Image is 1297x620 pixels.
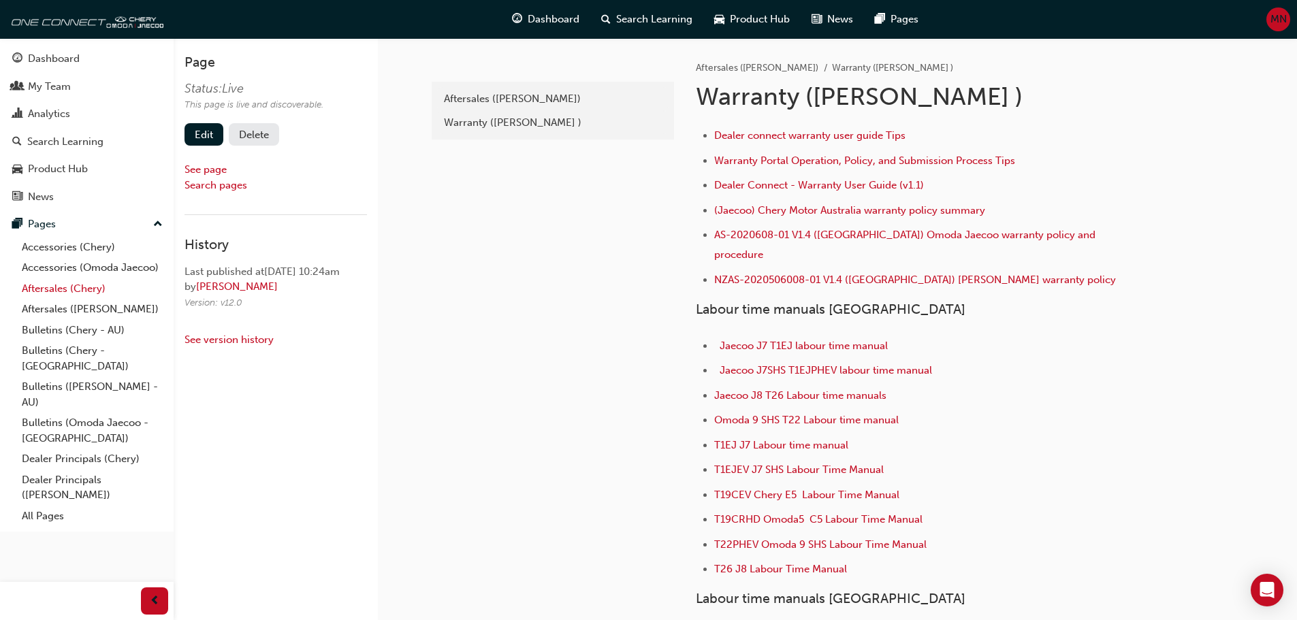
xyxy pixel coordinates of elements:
[16,470,168,506] a: Dealer Principals ([PERSON_NAME])
[696,301,965,317] span: Labour time manuals [GEOGRAPHIC_DATA]
[696,82,1142,112] h1: Warranty ([PERSON_NAME] )
[528,12,579,27] span: Dashboard
[185,163,227,176] a: See page
[185,333,274,346] a: See version history
[720,340,888,352] a: Jaecoo J7 T1EJ labour time manual
[185,264,367,280] div: Last published at [DATE] 10:24am
[444,91,662,107] div: Aftersales ([PERSON_NAME])
[714,489,899,501] a: T19CEV Chery E5 Labour Time Manual
[12,108,22,120] span: chart-icon
[28,51,80,67] div: Dashboard
[714,439,848,451] a: T1EJ J7 Labour time manual
[12,81,22,93] span: people-icon
[28,79,71,95] div: My Team
[703,5,801,33] a: car-iconProduct Hub
[714,463,884,476] a: T1EJEV J7 SHS Labour Time Manual
[16,340,168,376] a: Bulletins (Chery - [GEOGRAPHIC_DATA])
[229,123,279,146] button: Delete
[16,412,168,448] a: Bulletins (Omoda Jaecoo - [GEOGRAPHIC_DATA])
[185,99,323,110] span: This page is live and discoverable.
[437,111,669,135] a: Warranty ([PERSON_NAME] )
[714,274,1116,286] a: NZAS-2020506008-01 V1.4 ([GEOGRAPHIC_DATA]) [PERSON_NAME] warranty policy
[7,5,163,33] img: oneconnect
[28,161,88,177] div: Product Hub
[5,157,168,182] a: Product Hub
[5,212,168,237] button: Pages
[28,189,54,205] div: News
[185,123,223,146] a: Edit
[5,46,168,71] a: Dashboard
[696,591,965,606] span: Labour time manuals [GEOGRAPHIC_DATA]
[1251,574,1283,606] div: Open Intercom Messenger
[28,106,70,122] div: Analytics
[601,11,611,28] span: search-icon
[714,538,927,551] a: T22PHEV Omoda 9 SHS Labour Time Manual
[1270,12,1287,27] span: MN
[5,129,168,154] a: Search Learning
[12,191,22,203] span: news-icon
[16,506,168,527] a: All Pages
[1266,7,1290,31] button: MN
[714,229,1098,261] a: AS-2020608-01 V1.4 ([GEOGRAPHIC_DATA]) Omoda Jaecoo warranty policy and procedure
[185,297,242,308] span: Version: v 12 . 0
[714,154,1015,167] a: Warranty Portal Operation, Policy, and Submission Process Tips
[714,204,985,216] a: (Jaecoo) Chery Motor Australia warranty policy summary
[185,179,247,191] a: Search pages
[150,593,160,610] span: prev-icon
[875,11,885,28] span: pages-icon
[714,563,847,575] a: T26 J8 Labour Time Manual
[12,218,22,231] span: pages-icon
[5,101,168,127] a: Analytics
[714,11,724,28] span: car-icon
[714,513,923,525] a: T19CRHD Omoda5 C5 Labour Time Manual
[28,216,56,232] div: Pages
[16,257,168,278] a: Accessories (Omoda Jaecoo)
[720,364,932,376] a: Jaecoo J7SHS T1EJPHEV labour time manual
[891,12,918,27] span: Pages
[16,299,168,320] a: Aftersales ([PERSON_NAME])
[812,11,822,28] span: news-icon
[832,61,953,76] li: Warranty ([PERSON_NAME] )
[616,12,692,27] span: Search Learning
[730,12,790,27] span: Product Hub
[16,278,168,299] a: Aftersales (Chery)
[864,5,929,33] a: pages-iconPages
[437,87,669,111] a: Aftersales ([PERSON_NAME])
[185,54,367,70] h3: Page
[16,237,168,258] a: Accessories (Chery)
[714,389,886,402] span: Jaecoo J8 T26 Labour time manuals
[185,237,367,252] h3: History
[185,279,367,295] div: by
[714,129,906,142] span: Dealer connect warranty user guide Tips
[696,62,818,74] a: Aftersales ([PERSON_NAME])
[185,81,323,97] div: Status: Live
[5,184,168,210] a: News
[27,134,103,150] div: Search Learning
[5,44,168,212] button: DashboardMy TeamAnalyticsSearch LearningProduct HubNews
[501,5,590,33] a: guage-iconDashboard
[801,5,864,33] a: news-iconNews
[512,11,522,28] span: guage-icon
[196,280,278,293] a: [PERSON_NAME]
[827,12,853,27] span: News
[16,320,168,341] a: Bulletins (Chery - AU)
[714,179,924,191] span: Dealer Connect - Warranty User Guide (v1.1)
[16,376,168,412] a: Bulletins ([PERSON_NAME] - AU)
[590,5,703,33] a: search-iconSearch Learning
[444,115,662,131] div: Warranty ([PERSON_NAME] )
[714,414,899,426] a: Omoda 9 SHS T22 Labour time manual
